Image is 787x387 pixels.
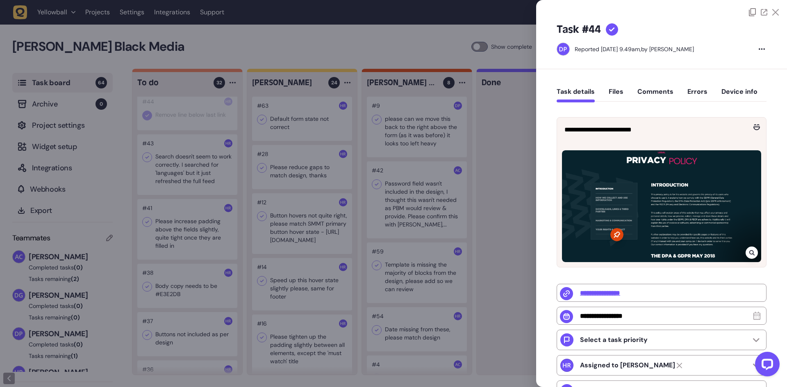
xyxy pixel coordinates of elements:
[557,23,601,36] h5: Task #44
[748,349,783,383] iframe: LiveChat chat widget
[580,336,648,344] p: Select a task priority
[580,361,675,369] strong: Harry Robinson
[609,88,623,102] button: Files
[687,88,707,102] button: Errors
[557,43,569,55] img: Dan Pearson
[575,45,694,53] div: by [PERSON_NAME]
[575,45,641,53] div: Reported [DATE] 9.49am,
[721,88,757,102] button: Device info
[637,88,673,102] button: Comments
[557,88,595,102] button: Task details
